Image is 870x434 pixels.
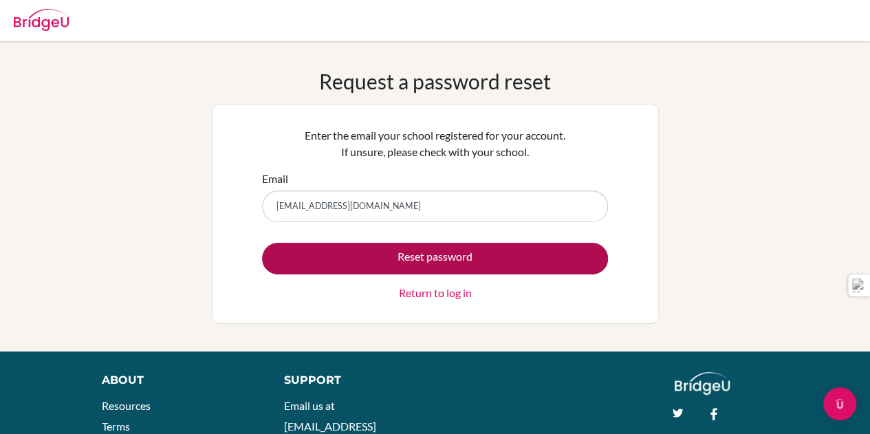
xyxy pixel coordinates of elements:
[399,285,472,301] a: Return to log in
[262,243,608,274] button: Reset password
[102,420,130,433] a: Terms
[14,9,69,31] img: Bridge-U
[284,372,422,389] div: Support
[319,69,551,94] h1: Request a password reset
[675,372,730,395] img: logo_white@2x-f4f0deed5e89b7ecb1c2cc34c3e3d731f90f0f143d5ea2071677605dd97b5244.png
[823,387,856,420] div: Open Intercom Messenger
[262,127,608,160] p: Enter the email your school registered for your account. If unsure, please check with your school.
[102,372,253,389] div: About
[102,399,151,412] a: Resources
[262,171,288,187] label: Email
